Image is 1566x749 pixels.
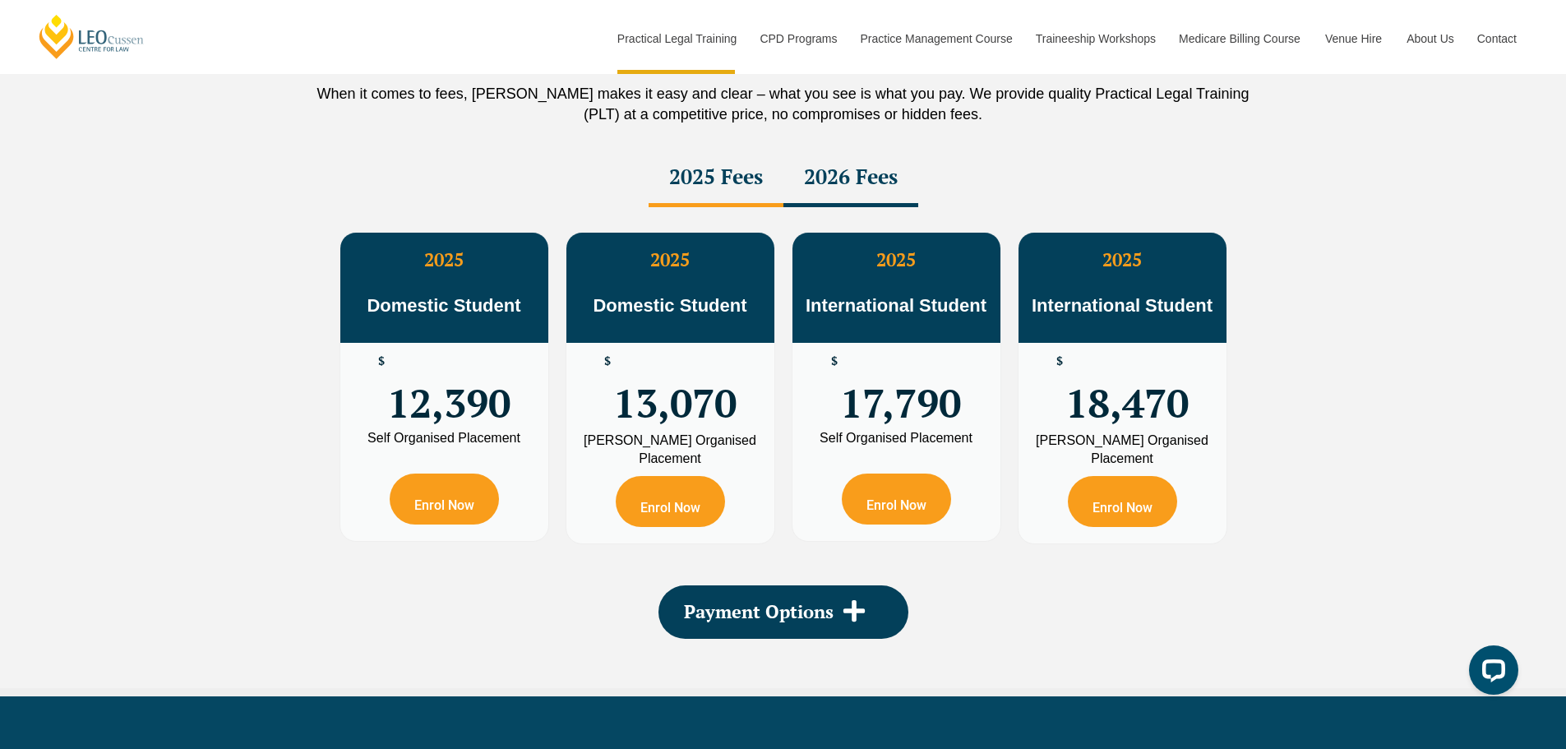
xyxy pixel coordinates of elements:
[1019,249,1226,270] h3: 2025
[1065,355,1189,419] span: 18,470
[604,355,611,368] span: $
[747,3,848,74] a: CPD Programs
[842,474,951,525] a: Enrol Now
[1166,3,1313,74] a: Medicare Billing Course
[831,355,838,368] span: $
[605,3,748,74] a: Practical Legal Training
[1313,3,1394,74] a: Venue Hire
[840,355,961,419] span: 17,790
[340,249,548,270] h3: 2025
[1056,355,1063,368] span: $
[649,150,783,207] div: 2025 Fees
[315,84,1252,125] p: When it comes to fees, [PERSON_NAME] makes it easy and clear – what you see is what you pay. We p...
[806,295,986,316] span: International Student
[37,13,146,60] a: [PERSON_NAME] Centre for Law
[1068,476,1177,527] a: Enrol Now
[579,432,762,468] div: [PERSON_NAME] Organised Placement
[1394,3,1465,74] a: About Us
[367,295,520,316] span: Domestic Student
[848,3,1023,74] a: Practice Management Course
[792,249,1000,270] h3: 2025
[613,355,737,419] span: 13,070
[783,150,918,207] div: 2026 Fees
[616,476,725,527] a: Enrol Now
[1031,432,1214,468] div: [PERSON_NAME] Organised Placement
[805,432,988,445] div: Self Organised Placement
[387,355,510,419] span: 12,390
[1456,639,1525,708] iframe: LiveChat chat widget
[1032,295,1213,316] span: International Student
[353,432,536,445] div: Self Organised Placement
[566,249,774,270] h3: 2025
[378,355,385,368] span: $
[593,295,746,316] span: Domestic Student
[390,474,499,525] a: Enrol Now
[1465,3,1529,74] a: Contact
[684,603,834,621] span: Payment Options
[1023,3,1166,74] a: Traineeship Workshops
